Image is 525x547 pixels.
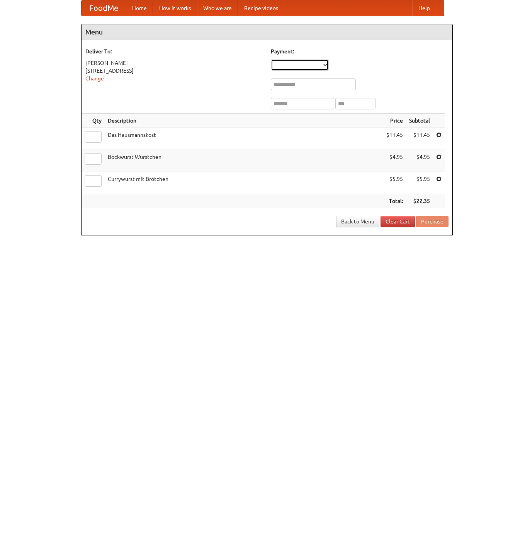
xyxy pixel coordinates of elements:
[383,172,406,194] td: $5.95
[105,172,383,194] td: Currywurst mit Brötchen
[383,150,406,172] td: $4.95
[406,172,433,194] td: $5.95
[85,59,263,67] div: [PERSON_NAME]
[336,216,379,227] a: Back to Menu
[82,24,452,40] h4: Menu
[105,114,383,128] th: Description
[412,0,436,16] a: Help
[381,216,415,227] a: Clear Cart
[105,150,383,172] td: Bockwurst Würstchen
[383,114,406,128] th: Price
[383,194,406,208] th: Total:
[126,0,153,16] a: Home
[406,128,433,150] td: $11.45
[85,48,263,55] h5: Deliver To:
[82,114,105,128] th: Qty
[406,114,433,128] th: Subtotal
[85,67,263,75] div: [STREET_ADDRESS]
[85,75,104,82] a: Change
[271,48,449,55] h5: Payment:
[238,0,284,16] a: Recipe videos
[406,194,433,208] th: $22.35
[153,0,197,16] a: How it works
[82,0,126,16] a: FoodMe
[406,150,433,172] td: $4.95
[197,0,238,16] a: Who we are
[105,128,383,150] td: Das Hausmannskost
[416,216,449,227] button: Purchase
[383,128,406,150] td: $11.45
